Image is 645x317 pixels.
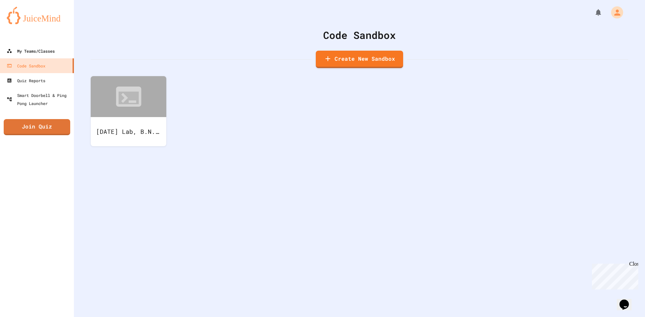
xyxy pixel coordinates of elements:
div: [DATE] Lab, B.N.S. [91,117,166,146]
a: Create New Sandbox [316,51,403,68]
div: Quiz Reports [7,76,45,85]
div: Code Sandbox [91,28,628,43]
a: [DATE] Lab, B.N.S. [91,76,166,146]
div: Smart Doorbell & Ping Pong Launcher [7,91,71,107]
iframe: chat widget [589,261,638,289]
div: Code Sandbox [7,62,45,70]
div: My Notifications [582,7,604,18]
img: logo-orange.svg [7,7,67,24]
div: My Account [604,5,625,20]
div: My Teams/Classes [7,47,55,55]
a: Join Quiz [4,119,70,135]
iframe: chat widget [617,290,638,310]
div: Chat with us now!Close [3,3,46,43]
